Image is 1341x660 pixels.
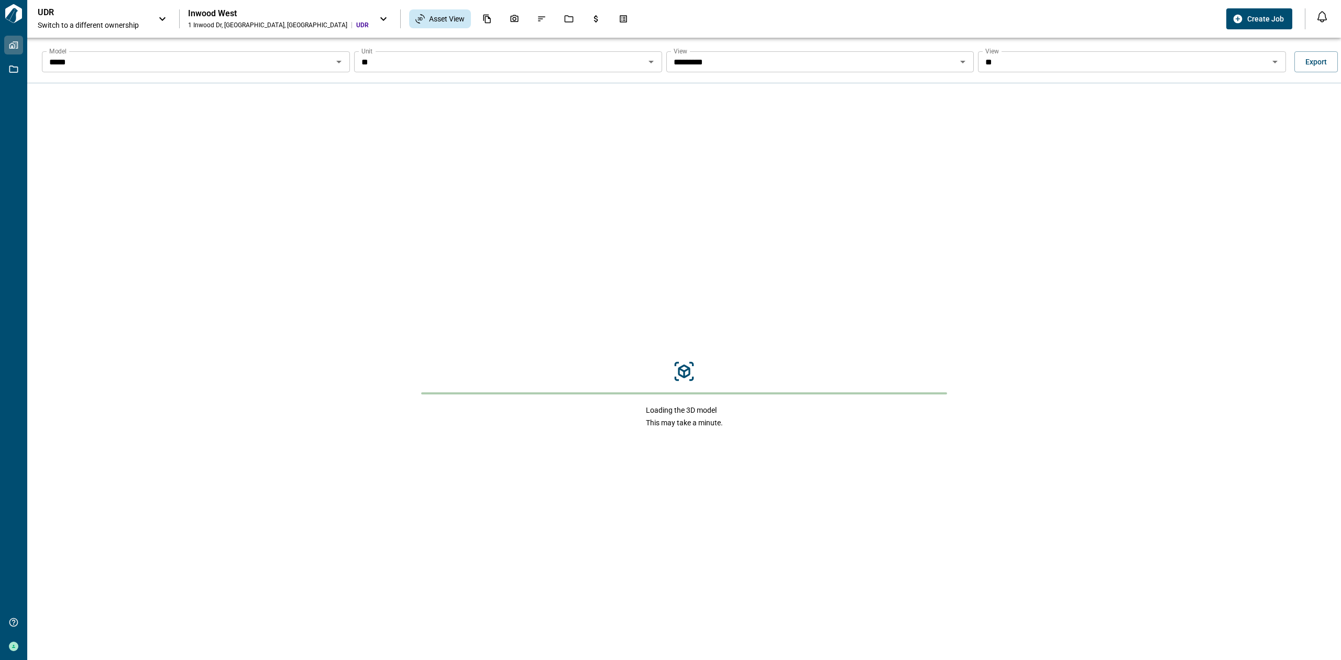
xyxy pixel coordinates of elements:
[188,8,369,19] div: Inwood West
[503,10,525,28] div: Photos
[1247,14,1284,24] span: Create Job
[558,10,580,28] div: Jobs
[49,47,67,56] label: Model
[409,9,471,28] div: Asset View
[646,405,723,415] span: Loading the 3D model
[188,21,347,29] div: 1 Inwood Dr , [GEOGRAPHIC_DATA] , [GEOGRAPHIC_DATA]
[1294,51,1338,72] button: Export
[476,10,498,28] div: Documents
[644,54,658,69] button: Open
[1305,57,1327,67] span: Export
[356,21,369,29] span: UDR
[612,10,634,28] div: Takeoff Center
[38,20,148,30] span: Switch to a different ownership
[674,47,687,56] label: View
[585,10,607,28] div: Budgets
[38,7,132,18] p: UDR
[531,10,553,28] div: Issues & Info
[646,417,723,428] span: This may take a minute.
[332,54,346,69] button: Open
[1226,8,1292,29] button: Create Job
[361,47,372,56] label: Unit
[955,54,970,69] button: Open
[1268,54,1282,69] button: Open
[985,47,999,56] label: View
[429,14,465,24] span: Asset View
[1314,8,1331,25] button: Open notification feed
